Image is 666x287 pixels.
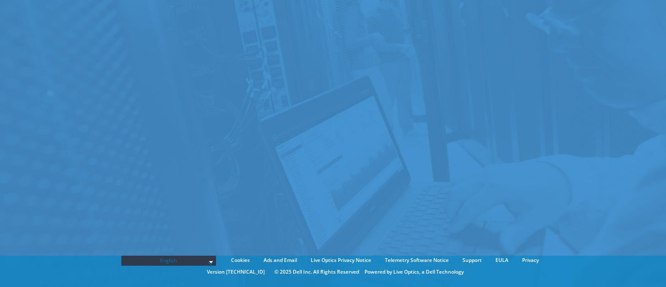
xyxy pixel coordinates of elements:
li: Version [TECHNICAL_ID] [203,267,269,277]
a: Ads and Email [257,256,303,265]
a: Cookies [225,256,256,265]
a: EULA [489,256,515,265]
span: English [126,256,212,266]
a: Live Optics Privacy Notice [304,256,377,265]
a: Telemetry Software Notice [379,256,455,265]
li: © 2025 Dell Inc. All Rights Reserved [270,267,363,277]
a: Privacy [516,256,545,265]
a: Support [456,256,488,265]
li: Powered by Live Optics, a Dell Technology [364,267,464,277]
